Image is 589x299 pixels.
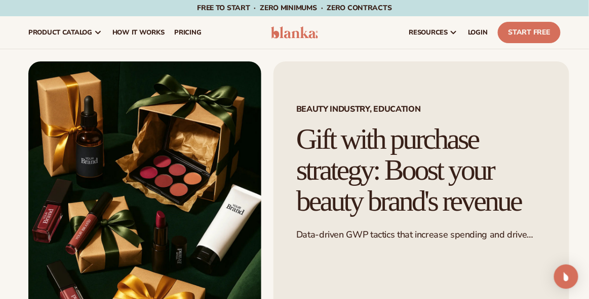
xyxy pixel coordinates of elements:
div: Open Intercom Messenger [554,264,578,289]
span: resources [409,28,448,37]
a: LOGIN [463,16,493,49]
a: pricing [169,16,206,49]
span: LOGIN [468,28,488,37]
a: resources [404,16,463,49]
span: Data-driven GWP tactics that increase spending and drive loyalty. [296,228,534,252]
a: Start Free [498,22,561,43]
a: How It Works [107,16,170,49]
a: product catalog [23,16,107,49]
span: pricing [174,28,201,37]
h1: Gift with purchase strategy: Boost your beauty brand's revenue [296,124,546,217]
img: logo [271,26,319,39]
span: Free to start · ZERO minimums · ZERO contracts [197,3,391,13]
span: How It Works [112,28,165,37]
span: Beauty industry, education [296,105,546,113]
span: product catalog [28,28,92,37]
